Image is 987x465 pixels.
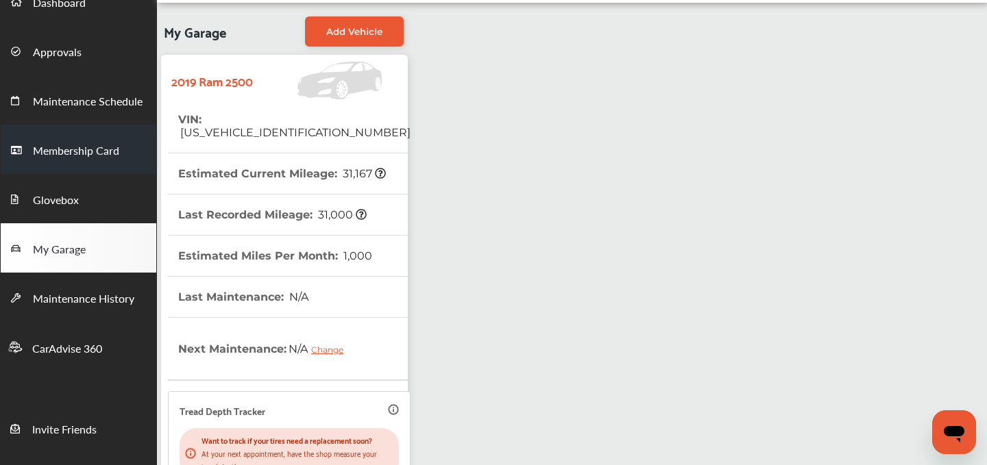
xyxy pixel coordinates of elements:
span: Membership Card [33,142,119,160]
span: N/A [287,290,308,303]
span: My Garage [164,16,226,47]
span: N/A [287,331,354,366]
th: Next Maintenance : [178,318,354,379]
span: Add Vehicle [326,26,382,37]
a: My Garage [1,223,156,273]
span: Maintenance History [33,290,134,308]
span: Glovebox [33,192,79,210]
span: Maintenance Schedule [33,93,143,111]
th: VIN : [178,99,411,153]
a: Maintenance History [1,273,156,322]
p: Tread Depth Tracker [180,403,265,418]
th: Estimated Miles Per Month : [178,236,372,276]
span: 31,000 [316,208,367,221]
iframe: Button to launch messaging window [932,410,976,454]
a: Add Vehicle [305,16,404,47]
a: Maintenance Schedule [1,75,156,125]
span: [US_VEHICLE_IDENTIFICATION_NUMBER] [178,126,411,139]
span: 1,000 [341,249,372,262]
p: Want to track if your tires need a replacement soon? [202,433,393,447]
a: Membership Card [1,125,156,174]
a: Glovebox [1,174,156,223]
span: 31,167 [341,167,386,180]
div: Change [311,344,350,355]
span: Invite Friends [32,421,97,439]
span: CarAdvise 360 [32,340,102,358]
th: Last Maintenance : [178,277,308,317]
img: Vehicle [253,62,389,99]
th: Last Recorded Mileage : [178,194,367,235]
span: Approvals [33,44,82,62]
th: Estimated Current Mileage : [178,153,386,194]
span: My Garage [33,241,86,259]
a: Approvals [1,26,156,75]
strong: 2019 Ram 2500 [171,70,253,91]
